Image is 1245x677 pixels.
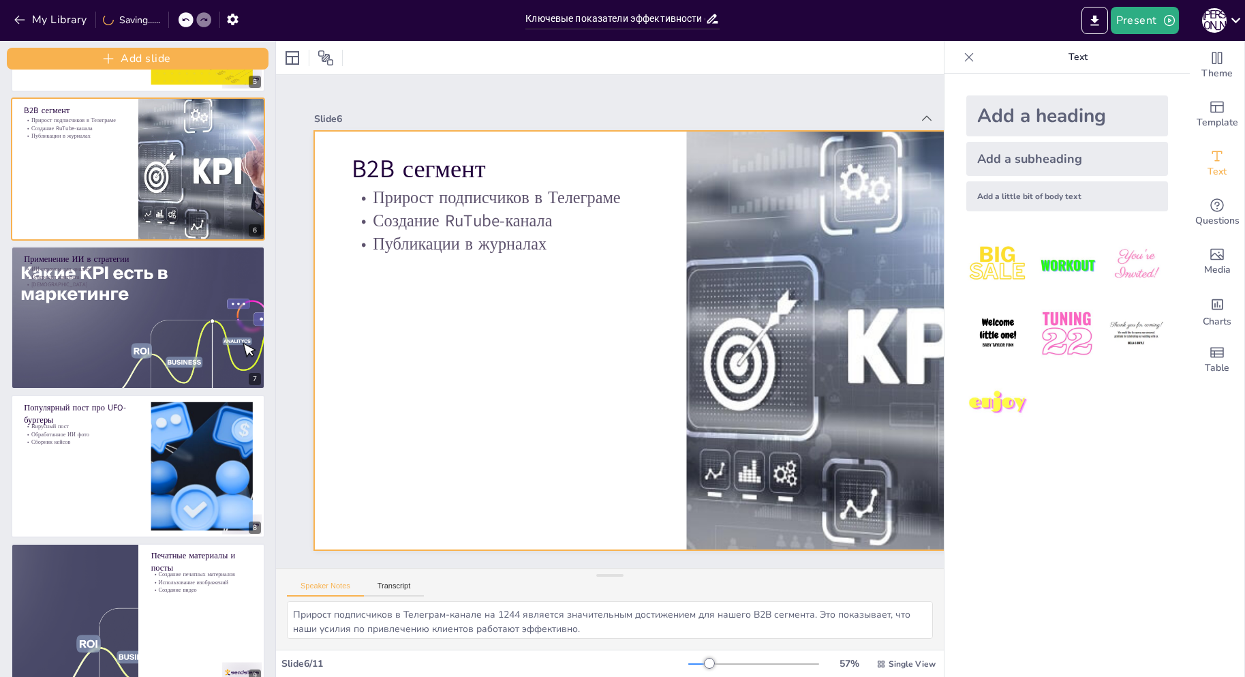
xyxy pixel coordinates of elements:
p: [DEMOGRAPHIC_DATA] [24,281,253,289]
p: Сборник кейсов [24,438,138,446]
div: 7 [249,373,261,385]
div: Add a table [1190,335,1244,385]
div: Add a little bit of body text [966,181,1168,211]
div: Change the overall theme [1190,41,1244,90]
p: Вирусный пост [24,422,138,430]
div: 7 [11,246,265,389]
p: B2B сегмент [24,105,125,117]
p: Прирост подписчиков в Телеграме [24,117,125,125]
div: Ж [PERSON_NAME] [1202,8,1227,33]
div: Layout [281,47,303,69]
span: Theme [1201,66,1233,81]
p: B2B сегмент [537,16,763,260]
img: 3.jpeg [1105,233,1168,297]
div: Add charts and graphs [1190,286,1244,335]
div: Saving...... [103,14,160,27]
p: Использование изображений [151,578,252,586]
div: Add ready made slides [1190,90,1244,139]
span: Table [1205,361,1229,376]
div: 6 [249,224,261,237]
span: Media [1204,262,1231,277]
span: Questions [1195,213,1240,228]
span: Charts [1203,314,1231,329]
div: 57 % [833,657,865,670]
p: Создание RuTube-канала [503,55,720,292]
p: Применение ИИ в стратегии [24,253,253,265]
div: 5 [249,76,261,88]
p: Обработанное ИИ фото [24,430,138,438]
div: 8 [249,522,261,534]
p: ИИ-сервисы для анализа [24,265,253,273]
div: Add a subheading [966,142,1168,176]
div: 6 [11,97,265,241]
span: Single View [889,659,936,670]
button: Add slide [7,48,268,70]
span: Position [318,50,334,66]
div: Add a heading [966,95,1168,136]
p: Создание RuTube-канала [24,124,125,132]
p: Печатные материалы и посты [151,550,252,574]
textarea: Прирост подписчиков в Телеграм-канале на 1244 является значительным достижением для нашего B2B се... [287,601,933,639]
p: Публикации в журналах [486,70,703,307]
div: 8 [11,395,265,538]
div: Get real-time input from your audience [1190,188,1244,237]
button: Present [1111,7,1179,34]
img: 6.jpeg [1105,302,1168,365]
img: 1.jpeg [966,233,1030,297]
p: Публикации в журналах [24,132,125,140]
button: Export to PowerPoint [1081,7,1108,34]
img: 4.jpeg [966,302,1030,365]
div: Slide 6 / 11 [281,657,688,670]
input: Insert title [525,9,705,29]
div: Add images, graphics, shapes or video [1190,237,1244,286]
p: Text [980,41,1176,74]
div: Add text boxes [1190,139,1244,188]
p: Популярный пост про UFO-бургеры [24,402,138,425]
img: 7.jpeg [966,372,1030,435]
img: 2.jpeg [1035,233,1098,297]
p: Создание видео [151,586,252,595]
img: 5.jpeg [1035,302,1098,365]
p: Генерация контента [24,273,253,281]
p: Прирост подписчиков в Телеграме [520,39,737,276]
button: Ж [PERSON_NAME] [1202,7,1227,34]
button: My Library [10,9,93,31]
button: Transcript [364,582,425,597]
button: Speaker Notes [287,582,364,597]
p: Создание печатных материалов [151,571,252,579]
span: Template [1197,115,1238,130]
span: Text [1208,164,1227,179]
